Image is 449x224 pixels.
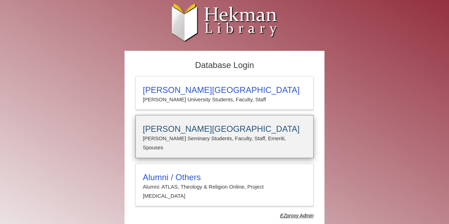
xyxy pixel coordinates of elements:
[135,76,314,110] a: [PERSON_NAME][GEOGRAPHIC_DATA][PERSON_NAME] University Students, Faculty, Staff
[143,85,306,95] h3: [PERSON_NAME][GEOGRAPHIC_DATA]
[143,134,306,152] p: [PERSON_NAME] Seminary Students, Faculty, Staff, Emeriti, Spouses
[143,172,306,182] h3: Alumni / Others
[132,58,317,73] h2: Database Login
[143,124,306,134] h3: [PERSON_NAME][GEOGRAPHIC_DATA]
[143,95,306,104] p: [PERSON_NAME] University Students, Faculty, Staff
[280,213,314,218] dfn: Use Alumni login
[143,182,306,201] p: Alumni: ATLAS, Theology & Religion Online, Project [MEDICAL_DATA]
[135,115,314,158] a: [PERSON_NAME][GEOGRAPHIC_DATA][PERSON_NAME] Seminary Students, Faculty, Staff, Emeriti, Spouses
[143,172,306,201] summary: Alumni / OthersAlumni: ATLAS, Theology & Religion Online, Project [MEDICAL_DATA]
